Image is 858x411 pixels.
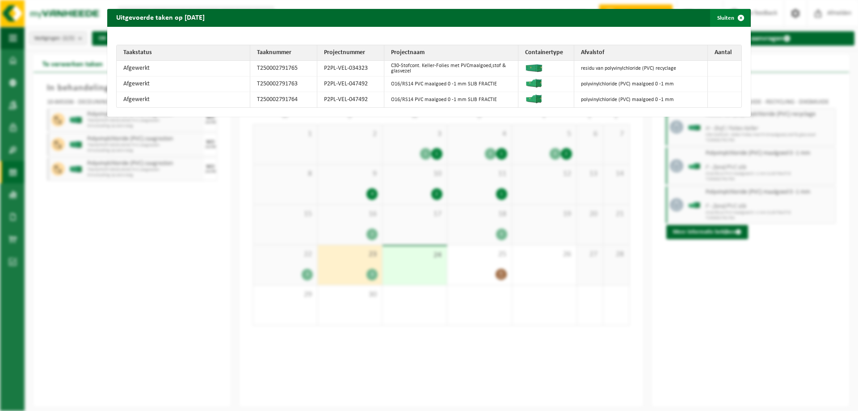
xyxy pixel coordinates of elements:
[574,61,708,76] td: residu van polyvinylchloride (PVC) recyclage
[384,45,518,61] th: Projectnaam
[710,9,750,27] button: Sluiten
[525,63,543,72] img: HK-XC-30-GN-00
[250,92,317,107] td: T250002791764
[250,61,317,76] td: T250002791765
[708,45,741,61] th: Aantal
[384,76,518,92] td: O16/RS14 PVC maalgoed 0 -1 mm SLIB FRACTIE
[117,45,250,61] th: Taakstatus
[317,45,384,61] th: Projectnummer
[107,9,214,26] h2: Uitgevoerde taken op [DATE]
[384,92,518,107] td: O16/RS14 PVC maalgoed 0 -1 mm SLIB FRACTIE
[317,92,384,107] td: P2PL-VEL-047492
[518,45,574,61] th: Containertype
[250,76,317,92] td: T250002791763
[117,92,250,107] td: Afgewerkt
[574,45,708,61] th: Afvalstof
[117,76,250,92] td: Afgewerkt
[574,92,708,107] td: polyvinylchloride (PVC) maalgoed 0 -1 mm
[317,61,384,76] td: P2PL-VEL-034323
[525,79,543,88] img: HK-XO-16-GN-00
[317,76,384,92] td: P2PL-VEL-047492
[525,94,543,103] img: HK-XO-16-GN-00
[384,61,518,76] td: C30-Stofcont. Keller-Folies met PVCmaalgoed,stof & glasvezel
[574,76,708,92] td: polyvinylchloride (PVC) maalgoed 0 -1 mm
[117,61,250,76] td: Afgewerkt
[250,45,317,61] th: Taaknummer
